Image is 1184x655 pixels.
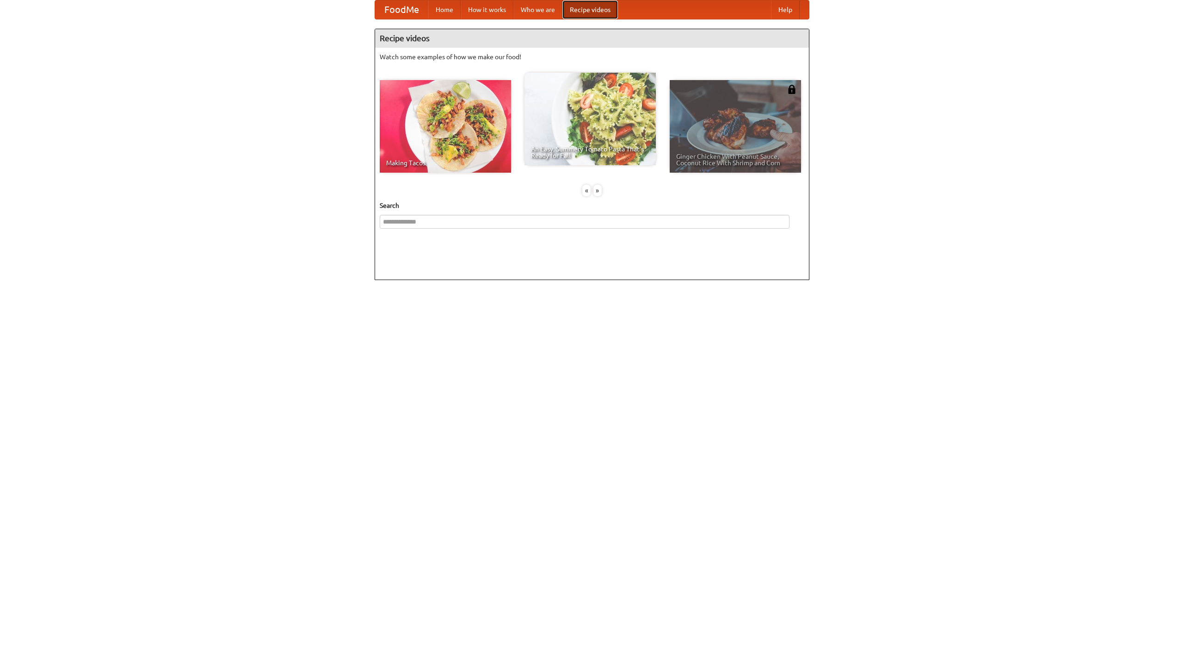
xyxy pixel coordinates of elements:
a: How it works [461,0,513,19]
a: Making Tacos [380,80,511,173]
a: FoodMe [375,0,428,19]
h5: Search [380,201,804,210]
a: Who we are [513,0,562,19]
p: Watch some examples of how we make our food! [380,52,804,62]
div: « [582,185,591,196]
a: Recipe videos [562,0,618,19]
h4: Recipe videos [375,29,809,48]
span: Making Tacos [386,160,505,166]
div: » [593,185,602,196]
img: 483408.png [787,85,796,94]
a: Help [771,0,800,19]
span: An Easy, Summery Tomato Pasta That's Ready for Fall [531,146,649,159]
a: Home [428,0,461,19]
a: An Easy, Summery Tomato Pasta That's Ready for Fall [524,73,656,165]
